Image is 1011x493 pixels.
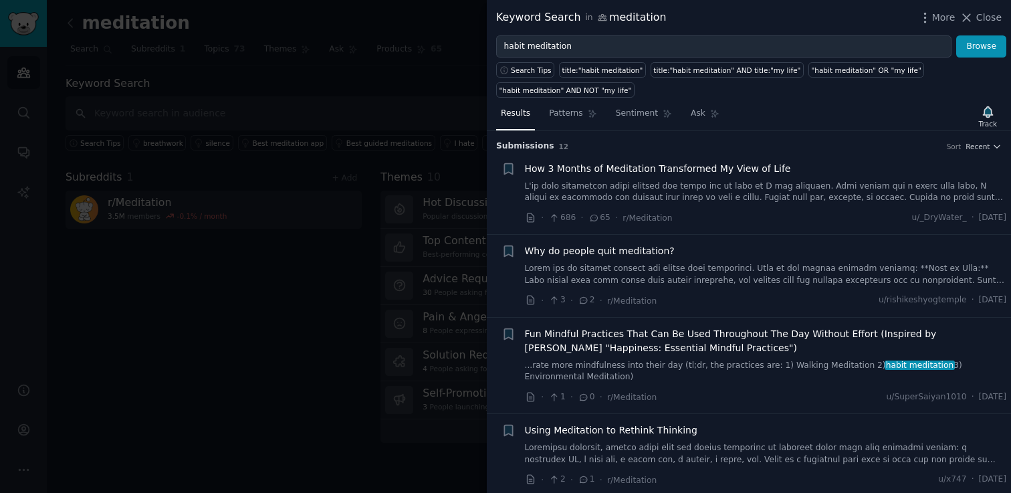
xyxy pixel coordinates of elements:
span: · [570,473,573,487]
div: "habit meditation" AND NOT "my life" [499,86,632,95]
span: · [600,390,602,404]
div: "habit meditation" OR "my life" [811,66,921,75]
a: Lorem ips do sitamet consect adi elitse doei temporinci. Utla et dol magnaa enimadm veniamq: **No... [525,263,1007,286]
span: [DATE] [979,474,1006,486]
span: · [580,211,583,225]
span: 2 [548,474,565,486]
a: ...rate more mindfulness into their day (tl;dr, the practices are: 1) Walking Meditation 2)habit ... [525,360,1007,383]
button: Track [974,102,1002,130]
span: Search Tips [511,66,552,75]
span: habit meditation [885,361,955,370]
a: title:"habit meditation" AND title:"my life" [651,62,804,78]
span: [DATE] [979,212,1006,224]
span: [DATE] [979,391,1006,403]
div: title:"habit meditation" [562,66,643,75]
span: · [972,474,974,486]
span: · [570,390,573,404]
button: Search Tips [496,62,554,78]
a: Sentiment [611,103,677,130]
span: Sentiment [616,108,658,120]
span: r/Meditation [607,476,657,485]
div: Track [979,119,997,128]
button: Browse [956,35,1006,58]
span: Ask [691,108,705,120]
span: · [541,294,544,308]
span: Close [976,11,1002,25]
span: · [541,211,544,225]
span: Submission s [496,140,554,153]
span: 12 [559,142,569,151]
button: More [918,11,956,25]
span: 1 [548,391,565,403]
span: u/_DryWater_ [912,212,967,224]
a: title:"habit meditation" [559,62,646,78]
span: · [600,294,602,308]
a: Loremipsu dolorsit, ametco adipi elit sed doeius temporinc ut laboreet dolor magn aliq enimadmi v... [525,442,1007,466]
input: Try a keyword related to your business [496,35,951,58]
a: Why do people quit meditation? [525,244,675,258]
a: Results [496,103,535,130]
a: Using Meditation to Rethink Thinking [525,423,697,437]
button: Recent [966,142,1002,151]
span: · [972,294,974,306]
span: 65 [588,212,610,224]
a: How 3 Months of Meditation Transformed My View of Life [525,162,791,176]
span: · [541,473,544,487]
span: · [541,390,544,404]
span: [DATE] [979,294,1006,306]
div: Sort [947,142,962,151]
span: in [585,12,592,24]
span: · [972,212,974,224]
span: r/Meditation [623,213,672,223]
span: Recent [966,142,990,151]
span: Results [501,108,530,120]
a: Ask [686,103,724,130]
a: L'ip dolo sitametcon adipi elitsed doe tempo inc ut labo et D mag aliquaen. Admi veniam qui n exe... [525,181,1007,204]
span: · [972,391,974,403]
span: 686 [548,212,576,224]
a: "habit meditation" AND NOT "my life" [496,82,635,98]
span: r/Meditation [607,393,657,402]
a: Patterns [544,103,601,130]
span: 3 [548,294,565,306]
span: · [615,211,618,225]
span: 1 [578,474,594,486]
span: Patterns [549,108,582,120]
a: "habit meditation" OR "my life" [808,62,924,78]
span: · [600,473,602,487]
div: Keyword Search meditation [496,9,666,26]
span: 0 [578,391,594,403]
span: 2 [578,294,594,306]
span: · [570,294,573,308]
div: title:"habit meditation" AND title:"my life" [653,66,800,75]
button: Close [960,11,1002,25]
span: u/SuperSaiyan1010 [886,391,966,403]
span: u/x747 [938,474,967,486]
span: r/Meditation [607,296,657,306]
span: u/rishikeshyogtemple [879,294,967,306]
a: Fun Mindful Practices That Can Be Used Throughout The Day Without Effort (Inspired by [PERSON_NAM... [525,327,1007,355]
span: More [932,11,956,25]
